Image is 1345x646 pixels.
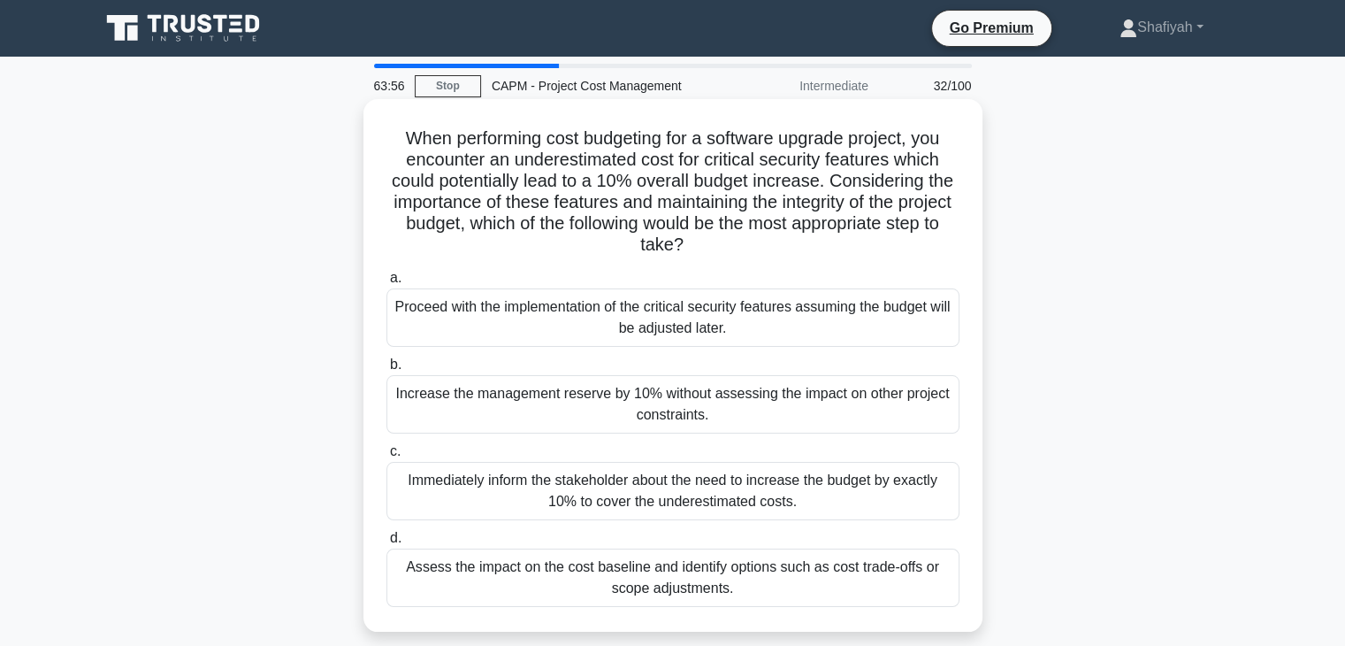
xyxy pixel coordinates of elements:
a: Shafiyah [1077,10,1245,45]
div: Intermediate [724,68,879,104]
span: c. [390,443,401,458]
a: Stop [415,75,481,97]
div: 32/100 [879,68,982,104]
div: CAPM - Project Cost Management [481,68,724,104]
div: 63:56 [363,68,415,104]
div: Proceed with the implementation of the critical security features assuming the budget will be adj... [386,288,959,347]
span: b. [390,357,401,372]
div: Immediately inform the stakeholder about the need to increase the budget by exactly 10% to cover ... [386,462,959,520]
span: a. [390,270,401,285]
div: Increase the management reserve by 10% without assessing the impact on other project constraints. [386,375,959,434]
a: Go Premium [939,17,1044,39]
span: d. [390,530,401,545]
h5: When performing cost budgeting for a software upgrade project, you encounter an underestimated co... [385,127,961,257]
div: Assess the impact on the cost baseline and identify options such as cost trade-offs or scope adju... [386,549,959,607]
